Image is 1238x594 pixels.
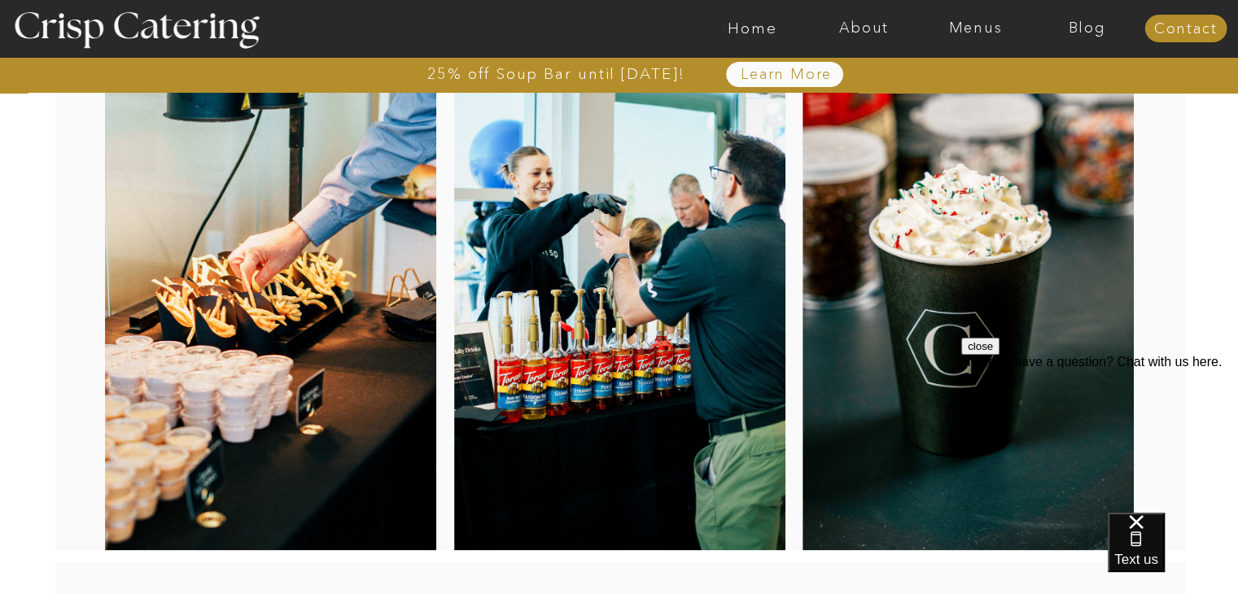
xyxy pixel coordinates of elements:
[1031,20,1143,37] a: Blog
[703,67,870,83] a: Learn More
[697,20,808,37] a: Home
[920,20,1031,37] a: Menus
[1144,21,1227,37] a: Contact
[808,20,920,37] a: About
[369,66,744,82] a: 25% off Soup Bar until [DATE]!
[961,338,1238,533] iframe: podium webchat widget prompt
[1108,513,1238,594] iframe: podium webchat widget bubble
